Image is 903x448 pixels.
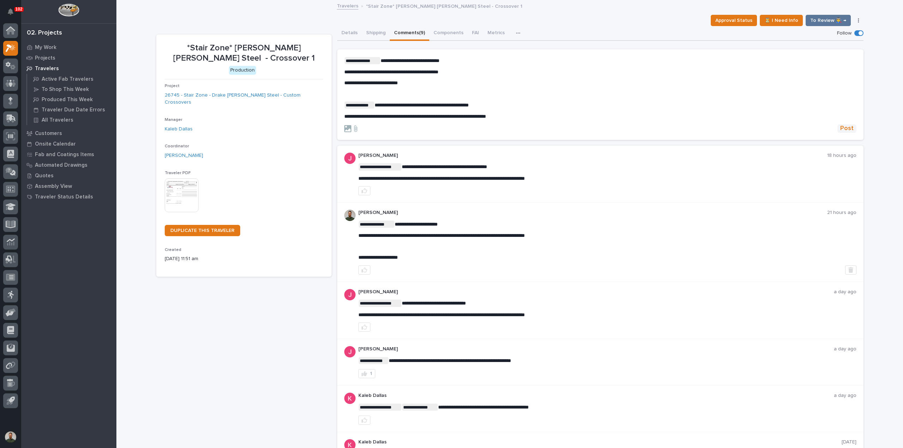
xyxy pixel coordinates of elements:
img: ACg8ocI-SXp0KwvcdjE4ZoRMyLsZRSgZqnEZt9q_hAaElEsh-D-asw=s96-c [344,153,356,164]
span: Post [840,124,854,133]
span: Traveler PDF [165,171,191,175]
span: DUPLICATE THIS TRAVELER [170,228,235,233]
a: All Travelers [27,115,116,125]
button: users-avatar [3,430,18,444]
img: AATXAJw4slNr5ea0WduZQVIpKGhdapBAGQ9xVsOeEvl5=s96-c [344,210,356,221]
p: a day ago [834,393,856,399]
p: 102 [16,7,23,12]
a: To Shop This Week [27,84,116,94]
a: Travelers [337,1,358,10]
img: ACg8ocI-SXp0KwvcdjE4ZoRMyLsZRSgZqnEZt9q_hAaElEsh-D-asw=s96-c [344,346,356,357]
p: Active Fab Travelers [42,76,93,82]
button: Delete post [845,265,856,275]
p: Kaleb Dallas [358,393,834,399]
button: Comments (9) [390,26,429,41]
a: Travelers [21,63,116,74]
div: 1 [370,371,372,376]
a: DUPLICATE THIS TRAVELER [165,225,240,236]
span: Coordinator [165,144,189,148]
button: Details [337,26,362,41]
a: [PERSON_NAME] [165,152,203,159]
button: like this post [358,265,370,275]
button: 1 [358,369,375,378]
p: [PERSON_NAME] [358,289,834,295]
p: Kaleb Dallas [358,439,842,445]
span: To Review 👨‍🏭 → [810,16,846,25]
div: 02. Projects [27,29,62,37]
p: Fab and Coatings Items [35,152,94,158]
p: My Work [35,44,56,51]
span: Created [165,248,181,252]
a: Produced This Week [27,94,116,104]
button: like this post [358,186,370,195]
p: Customers [35,130,62,137]
a: Kaleb Dallas [165,125,193,133]
p: 18 hours ago [827,153,856,159]
p: *Stair Zone* [PERSON_NAME] [PERSON_NAME] Steel - Crossover 1 [366,2,522,10]
button: Shipping [362,26,390,41]
a: Traveler Status Details [21,191,116,202]
span: Manager [165,118,182,122]
div: Production [229,66,256,75]
p: [DATE] 11:51 am [165,255,323,263]
a: Customers [21,128,116,139]
p: *Stair Zone* [PERSON_NAME] [PERSON_NAME] Steel - Crossover 1 [165,43,323,63]
span: ⏳ I Need Info [764,16,798,25]
img: Workspace Logo [58,4,79,17]
p: [PERSON_NAME] [358,153,827,159]
a: Active Fab Travelers [27,74,116,84]
p: a day ago [834,289,856,295]
p: Traveler Status Details [35,194,93,200]
p: To Shop This Week [42,86,89,93]
a: Onsite Calendar [21,139,116,149]
a: Projects [21,53,116,63]
p: Assembly View [35,183,72,190]
a: My Work [21,42,116,53]
p: Follow [837,30,852,36]
button: ⏳ I Need Info [760,15,803,26]
img: ACg8ocI-SXp0KwvcdjE4ZoRMyLsZRSgZqnEZt9q_hAaElEsh-D-asw=s96-c [344,289,356,300]
button: like this post [358,323,370,332]
p: 21 hours ago [827,210,856,216]
p: Travelers [35,66,59,72]
p: Projects [35,55,55,61]
span: Project [165,84,180,88]
p: a day ago [834,346,856,352]
p: Traveler Due Date Errors [42,107,105,113]
p: Produced This Week [42,97,93,103]
button: Components [429,26,468,41]
p: Onsite Calendar [35,141,76,147]
a: Assembly View [21,181,116,191]
a: Automated Drawings [21,160,116,170]
p: [PERSON_NAME] [358,210,827,216]
p: Quotes [35,173,54,179]
img: ACg8ocJFQJZtOpq0mXhEl6L5cbQXDkmdPAf0fdoBPnlMfqfX=s96-c [344,393,356,404]
button: like this post [358,416,370,425]
p: [DATE] [842,439,856,445]
button: Post [837,124,856,133]
span: Approval Status [715,16,752,25]
button: Metrics [483,26,509,41]
button: FAI [468,26,483,41]
a: Fab and Coatings Items [21,149,116,160]
button: Approval Status [711,15,757,26]
a: Quotes [21,170,116,181]
a: 26745 - Stair Zone - Drake [PERSON_NAME] Steel - Custom Crossovers [165,92,323,106]
p: [PERSON_NAME] [358,346,834,352]
div: Notifications102 [9,8,18,20]
button: To Review 👨‍🏭 → [806,15,851,26]
button: Notifications [3,4,18,19]
a: Traveler Due Date Errors [27,105,116,115]
p: All Travelers [42,117,73,123]
p: Automated Drawings [35,162,87,168]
